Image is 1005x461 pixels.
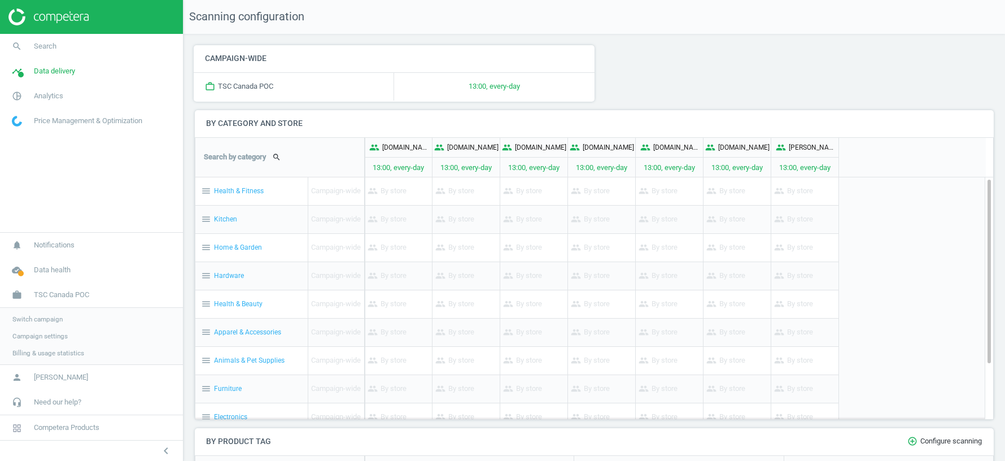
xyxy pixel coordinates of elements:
[195,290,308,318] div: Health & Beauty
[571,384,584,394] i: people
[195,206,308,233] div: Kitchen
[774,214,787,224] i: people
[382,143,427,153] p: [DOMAIN_NAME][URL]
[34,397,81,407] span: Need our help?
[12,116,22,127] img: wGWNvw8QSZomAAAAABJRU5ErkJggg==
[776,142,786,153] i: people
[907,436,920,446] i: add_circle_outline
[639,299,652,309] i: people
[311,206,361,233] p: Campaign-wide
[34,41,56,51] span: Search
[639,177,678,205] p: By store
[639,242,652,253] i: people
[194,45,595,72] h4: Campaign-wide
[706,412,719,422] i: people
[435,375,474,403] p: By store
[311,375,361,403] p: Campaign-wide
[706,271,719,281] i: people
[639,327,652,337] i: people
[435,177,474,205] p: By store
[201,327,211,337] i: menu
[201,384,211,394] i: menu
[571,327,584,337] i: people
[639,319,678,346] p: By store
[571,290,610,318] p: By store
[159,444,173,458] i: chevron_left
[311,234,361,262] p: Campaign-wide
[774,262,813,290] p: By store
[368,206,407,233] p: By store
[6,60,28,82] i: timeline
[432,158,500,177] p: 13:00, every-day
[774,403,813,431] p: By store
[195,110,994,137] h4: By category and store
[8,8,89,25] img: ajHJNr6hYgQAAAAASUVORK5CYII=
[34,240,75,250] span: Notifications
[571,347,610,375] p: By store
[503,242,516,253] i: people
[6,392,28,413] i: headset_mic
[183,9,304,25] span: Scanning configuration
[503,355,516,366] i: people
[639,206,678,233] p: By store
[774,319,813,346] p: By store
[435,262,474,290] p: By store
[639,355,652,366] i: people
[435,347,474,375] p: By store
[639,412,652,422] i: people
[706,214,719,224] i: people
[503,319,542,346] p: By store
[774,186,787,196] i: people
[201,355,211,366] i: menu
[706,290,745,318] p: By store
[503,327,516,337] i: people
[201,186,211,196] i: menu
[368,347,407,375] p: By store
[311,347,361,375] p: Campaign-wide
[639,347,678,375] p: By store
[435,206,474,233] p: By store
[503,234,542,262] p: By store
[706,177,745,205] p: By store
[12,332,68,341] span: Campaign settings
[639,214,652,224] i: people
[368,214,381,224] i: people
[571,299,584,309] i: people
[195,403,308,431] div: Electronics
[368,384,381,394] i: people
[706,186,719,196] i: people
[639,384,652,394] i: people
[12,349,84,358] span: Billing & usage statistics
[571,403,610,431] p: By store
[435,186,448,196] i: people
[6,284,28,306] i: work
[6,234,28,256] i: notifications
[706,242,719,253] i: people
[368,242,381,253] i: people
[368,234,407,262] p: By store
[201,299,211,309] i: menu
[435,290,474,318] p: By store
[571,262,610,290] p: By store
[503,206,542,233] p: By store
[771,158,838,177] p: 13:00, every-day
[311,262,361,290] p: Campaign-wide
[583,143,634,153] p: [DOMAIN_NAME]
[639,234,678,262] p: By store
[447,143,499,153] p: [DOMAIN_NAME]
[503,262,542,290] p: By store
[503,384,516,394] i: people
[515,143,566,153] p: [DOMAIN_NAME]
[195,262,308,290] div: Hardware
[368,271,381,281] i: people
[311,177,361,205] p: Campaign-wide
[394,73,595,101] p: 13:00, every-day
[368,186,381,196] i: people
[774,290,813,318] p: By store
[774,355,787,366] i: people
[365,158,432,177] p: 13:00, every-day
[706,299,719,309] i: people
[201,242,211,253] i: menu
[571,355,584,366] i: people
[369,142,379,153] i: people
